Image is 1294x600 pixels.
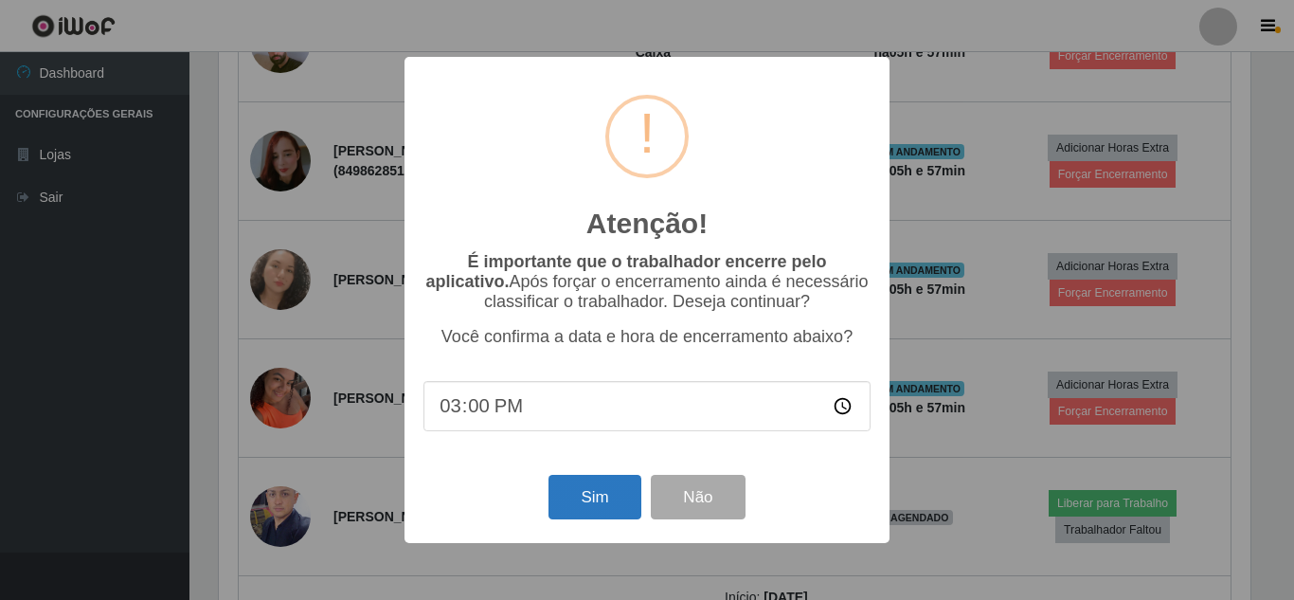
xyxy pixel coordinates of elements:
[548,475,640,519] button: Sim
[423,252,871,312] p: Após forçar o encerramento ainda é necessário classificar o trabalhador. Deseja continuar?
[586,207,708,241] h2: Atenção!
[425,252,826,291] b: É importante que o trabalhador encerre pelo aplicativo.
[423,327,871,347] p: Você confirma a data e hora de encerramento abaixo?
[651,475,745,519] button: Não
